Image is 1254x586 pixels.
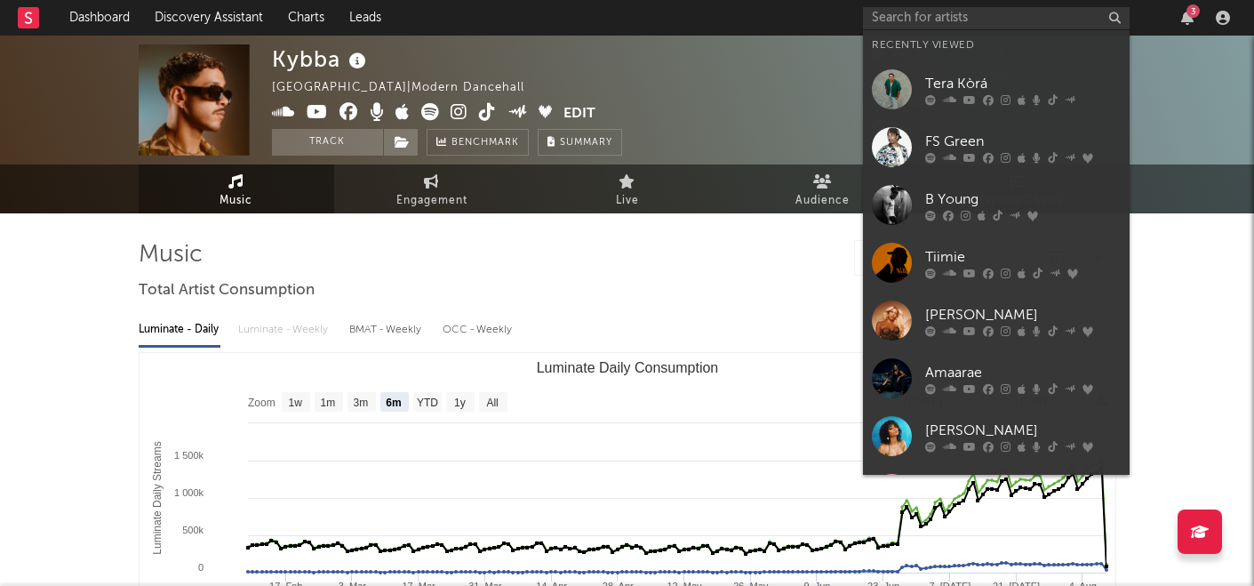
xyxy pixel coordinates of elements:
[925,131,1121,152] div: FS Green
[863,176,1130,234] a: B Young
[863,465,1130,523] a: [PERSON_NAME]
[925,73,1121,94] div: Tera Kòrá
[272,44,371,74] div: Kybba
[855,252,1042,266] input: Search by song name or URL
[288,397,302,409] text: 1w
[197,562,203,573] text: 0
[182,525,204,535] text: 500k
[863,292,1130,349] a: [PERSON_NAME]
[925,246,1121,268] div: Tiimie
[386,397,401,409] text: 6m
[536,360,718,375] text: Luminate Daily Consumption
[530,165,725,213] a: Live
[795,190,850,212] span: Audience
[486,397,498,409] text: All
[451,132,519,154] span: Benchmark
[349,315,425,345] div: BMAT - Weekly
[220,190,252,212] span: Music
[416,397,437,409] text: YTD
[725,165,921,213] a: Audience
[272,129,383,156] button: Track
[353,397,368,409] text: 3m
[151,441,164,554] text: Luminate Daily Streams
[863,118,1130,176] a: FS Green
[616,190,639,212] span: Live
[454,397,466,409] text: 1y
[139,315,220,345] div: Luminate - Daily
[563,103,595,125] button: Edit
[872,35,1121,56] div: Recently Viewed
[863,407,1130,465] a: [PERSON_NAME]
[443,315,514,345] div: OCC - Weekly
[863,234,1130,292] a: Tiimie
[925,362,1121,383] div: Amaarae
[427,129,529,156] a: Benchmark
[925,420,1121,441] div: [PERSON_NAME]
[863,7,1130,29] input: Search for artists
[173,487,204,498] text: 1 000k
[1181,11,1194,25] button: 3
[1186,4,1200,18] div: 3
[925,304,1121,325] div: [PERSON_NAME]
[248,397,276,409] text: Zoom
[560,138,612,148] span: Summary
[334,165,530,213] a: Engagement
[863,60,1130,118] a: Tera Kòrá
[320,397,335,409] text: 1m
[139,165,334,213] a: Music
[863,349,1130,407] a: Amaarae
[272,77,545,99] div: [GEOGRAPHIC_DATA] | Modern Dancehall
[173,450,204,461] text: 1 500k
[925,189,1121,210] div: B Young
[139,280,315,301] span: Total Artist Consumption
[538,129,622,156] button: Summary
[396,190,467,212] span: Engagement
